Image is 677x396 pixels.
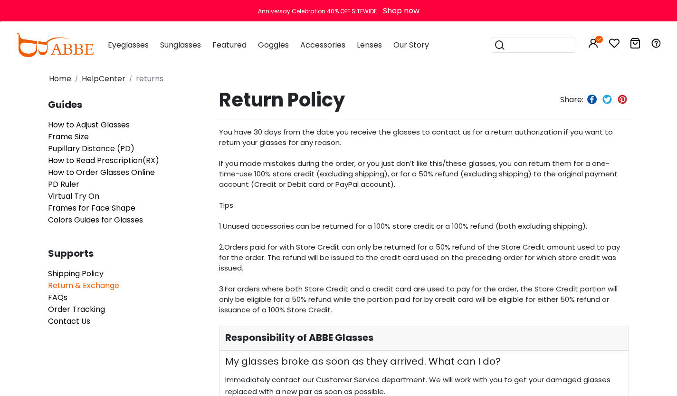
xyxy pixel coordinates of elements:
a: Home [49,73,71,84]
a: Shop now [378,5,420,16]
div: Anniversay Celebration 40% OFF SITEWIDE [258,7,377,16]
span: Supports [48,249,219,258]
a: Virtual Try On [48,191,99,202]
a: How to Adjust Glasses [48,119,130,130]
a: Pupillary Distance (PD) [48,143,134,154]
span: Goggles [258,39,289,50]
a: Shipping Policy [48,268,104,279]
a: HelpCenter [82,73,125,84]
a: Colors Guides for Glasses [48,214,143,225]
p: You have 30 days from the date you receive the glasses to contact us for a return authorization i... [219,127,629,315]
a: Frame Size [48,131,89,142]
img: pinterest [618,95,627,104]
div: Shop now [383,5,420,17]
a: How to Read Prescription(RX) [48,155,159,166]
a: PD Ruler [48,179,79,190]
a: Contact Us [48,316,90,327]
span: Our Story [393,39,429,50]
span: Eyeglasses [108,39,149,50]
span: Return Policy [214,88,494,111]
a: Order Tracking [48,304,105,315]
span: My glasses broke as soon as they arrived. What can I do? [225,357,623,366]
span: Responsibility of ABBE Glasses [225,331,373,344]
a: Return & Exchange [48,280,119,291]
a: returns [136,73,163,84]
span: Sunglasses [160,39,201,50]
span: Featured [212,39,247,50]
a: Frames for Face Shape [48,203,135,213]
img: twitter [602,95,612,104]
span: Share: [560,94,583,105]
a: How to Order Glasses Online [48,167,155,178]
img: abbeglasses.com [16,33,94,57]
a: FAQs [48,292,67,303]
span: Guides [48,100,219,109]
span: Lenses [357,39,382,50]
img: facebook [587,95,597,104]
span: Accessories [300,39,345,50]
nav: breadcrumb [48,69,629,88]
